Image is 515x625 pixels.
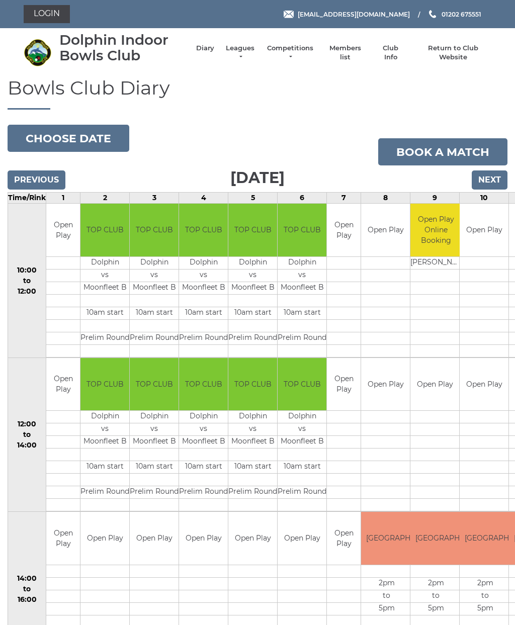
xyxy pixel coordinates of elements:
[324,44,366,62] a: Members list
[278,423,326,436] td: vs
[278,332,326,344] td: Prelim Round
[179,204,228,256] td: TOP CLUB
[179,332,228,344] td: Prelim Round
[460,193,509,204] td: 10
[361,193,410,204] td: 8
[80,358,129,411] td: TOP CLUB
[179,358,228,411] td: TOP CLUB
[80,512,129,565] td: Open Play
[130,358,179,411] td: TOP CLUB
[80,332,129,344] td: Prelim Round
[228,461,277,474] td: 10am start
[410,602,461,615] td: 5pm
[130,269,179,282] td: vs
[80,486,129,499] td: Prelim Round
[228,332,277,344] td: Prelim Round
[179,486,228,499] td: Prelim Round
[427,10,481,19] a: Phone us 01202 675551
[8,193,46,204] td: Time/Rink
[278,282,326,294] td: Moonfleet B
[80,269,129,282] td: vs
[228,436,277,449] td: Moonfleet B
[80,282,129,294] td: Moonfleet B
[284,10,410,19] a: Email [EMAIL_ADDRESS][DOMAIN_NAME]
[429,10,436,18] img: Phone us
[228,282,277,294] td: Moonfleet B
[298,10,410,18] span: [EMAIL_ADDRESS][DOMAIN_NAME]
[266,44,314,62] a: Competitions
[130,204,179,256] td: TOP CLUB
[278,204,326,256] td: TOP CLUB
[361,512,412,565] td: [GEOGRAPHIC_DATA]
[80,193,130,204] td: 2
[228,486,277,499] td: Prelim Round
[59,32,186,63] div: Dolphin Indoor Bowls Club
[228,204,277,256] td: TOP CLUB
[130,436,179,449] td: Moonfleet B
[196,44,214,53] a: Diary
[80,423,129,436] td: vs
[361,204,410,256] td: Open Play
[8,170,65,190] input: Previous
[179,461,228,474] td: 10am start
[80,461,129,474] td: 10am start
[410,590,461,602] td: to
[179,256,228,269] td: Dolphin
[327,358,361,411] td: Open Play
[278,512,326,565] td: Open Play
[24,39,51,66] img: Dolphin Indoor Bowls Club
[179,269,228,282] td: vs
[46,358,80,411] td: Open Play
[228,512,277,565] td: Open Play
[8,358,46,512] td: 12:00 to 14:00
[278,486,326,499] td: Prelim Round
[8,77,507,110] h1: Bowls Club Diary
[130,411,179,423] td: Dolphin
[130,486,179,499] td: Prelim Round
[179,512,228,565] td: Open Play
[179,436,228,449] td: Moonfleet B
[361,602,412,615] td: 5pm
[460,602,510,615] td: 5pm
[80,436,129,449] td: Moonfleet B
[8,204,46,358] td: 10:00 to 12:00
[130,307,179,319] td: 10am start
[228,307,277,319] td: 10am start
[460,512,510,565] td: [GEOGRAPHIC_DATA]
[415,44,491,62] a: Return to Club Website
[278,436,326,449] td: Moonfleet B
[410,256,461,269] td: [PERSON_NAME]
[24,5,70,23] a: Login
[327,512,361,565] td: Open Play
[46,193,80,204] td: 1
[460,577,510,590] td: 2pm
[460,358,508,411] td: Open Play
[472,170,507,190] input: Next
[278,358,326,411] td: TOP CLUB
[278,307,326,319] td: 10am start
[80,411,129,423] td: Dolphin
[361,577,412,590] td: 2pm
[278,461,326,474] td: 10am start
[130,256,179,269] td: Dolphin
[361,358,410,411] td: Open Play
[278,193,327,204] td: 6
[460,204,508,256] td: Open Play
[410,358,459,411] td: Open Play
[327,193,361,204] td: 7
[410,193,460,204] td: 9
[278,269,326,282] td: vs
[410,204,461,256] td: Open Play Online Booking
[130,332,179,344] td: Prelim Round
[460,590,510,602] td: to
[8,125,129,152] button: Choose date
[130,512,179,565] td: Open Play
[224,44,256,62] a: Leagues
[410,512,461,565] td: [GEOGRAPHIC_DATA]
[179,193,228,204] td: 4
[442,10,481,18] span: 01202 675551
[130,423,179,436] td: vs
[228,411,277,423] td: Dolphin
[179,307,228,319] td: 10am start
[361,590,412,602] td: to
